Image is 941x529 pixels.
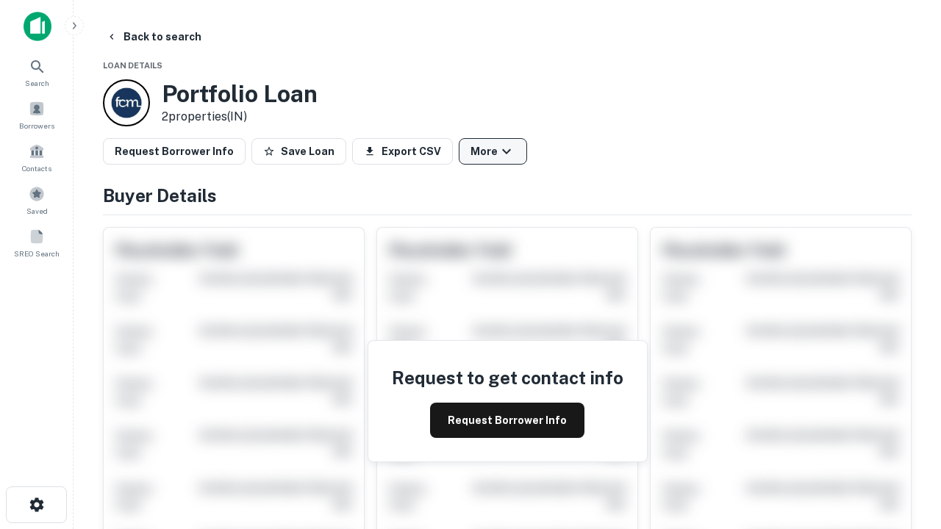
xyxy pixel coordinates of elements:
[392,364,623,391] h4: Request to get contact info
[352,138,453,165] button: Export CSV
[867,364,941,435] iframe: Chat Widget
[19,120,54,132] span: Borrowers
[4,137,69,177] a: Contacts
[22,162,51,174] span: Contacts
[100,24,207,50] button: Back to search
[103,182,912,209] h4: Buyer Details
[26,205,48,217] span: Saved
[4,180,69,220] a: Saved
[25,77,49,89] span: Search
[459,138,527,165] button: More
[103,138,246,165] button: Request Borrower Info
[4,95,69,134] a: Borrowers
[162,80,318,108] h3: Portfolio Loan
[251,138,346,165] button: Save Loan
[14,248,60,259] span: SREO Search
[4,52,69,92] a: Search
[430,403,584,438] button: Request Borrower Info
[4,223,69,262] a: SREO Search
[162,108,318,126] p: 2 properties (IN)
[103,61,162,70] span: Loan Details
[24,12,51,41] img: capitalize-icon.png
